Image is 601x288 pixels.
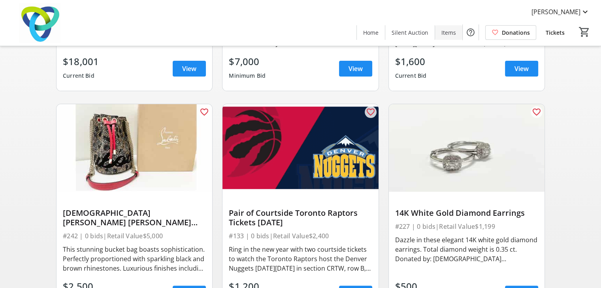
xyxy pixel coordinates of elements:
[57,104,212,192] img: Christian Louboutin Marie Jane Bucket Bag
[502,28,530,37] span: Donations
[363,28,379,37] span: Home
[63,245,206,273] div: This stunning bucket bag boasts sophistication. Perfectly proportioned with sparkling black and b...
[532,107,541,117] mat-icon: favorite_outline
[357,25,385,40] a: Home
[435,25,462,40] a: Items
[222,104,378,192] img: Pair of Courtside Toronto Raptors Tickets Wednesday, December 31, 2025
[514,64,529,73] span: View
[63,208,206,227] div: [DEMOGRAPHIC_DATA][PERSON_NAME] [PERSON_NAME] [PERSON_NAME] Bucket Bag
[229,230,372,241] div: #133 | 0 bids | Retail Value $2,400
[546,28,565,37] span: Tickets
[349,64,363,73] span: View
[63,69,99,83] div: Current Bid
[485,25,536,40] a: Donations
[229,208,372,227] div: Pair of Courtside Toronto Raptors Tickets [DATE]
[385,25,435,40] a: Silent Auction
[229,245,372,273] div: Ring in the new year with two courtside tickets to watch the Toronto Raptors host the Denver Nugg...
[531,7,580,17] span: [PERSON_NAME]
[173,61,206,77] a: View
[395,54,427,69] div: $1,600
[392,28,428,37] span: Silent Auction
[63,230,206,241] div: #242 | 0 bids | Retail Value $5,000
[395,221,538,232] div: #227 | 0 bids | Retail Value $1,199
[339,61,372,77] a: View
[395,69,427,83] div: Current Bid
[229,54,266,69] div: $7,000
[229,69,266,83] div: Minimum Bid
[577,25,592,39] button: Cart
[441,28,456,37] span: Items
[5,3,75,43] img: Trillium Health Partners Foundation's Logo
[366,107,375,117] mat-icon: favorite_outline
[389,104,544,192] img: 14K White Gold Diamond Earrings
[395,235,538,264] div: Dazzle in these elegant 14K white gold diamond earrings. Total diamond weight is 0.35 ct. Donated...
[395,208,538,218] div: 14K White Gold Diamond Earrings
[63,54,99,69] div: $18,001
[539,25,571,40] a: Tickets
[525,6,596,18] button: [PERSON_NAME]
[182,64,196,73] span: View
[505,61,538,77] a: View
[463,24,479,40] button: Help
[200,107,209,117] mat-icon: favorite_outline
